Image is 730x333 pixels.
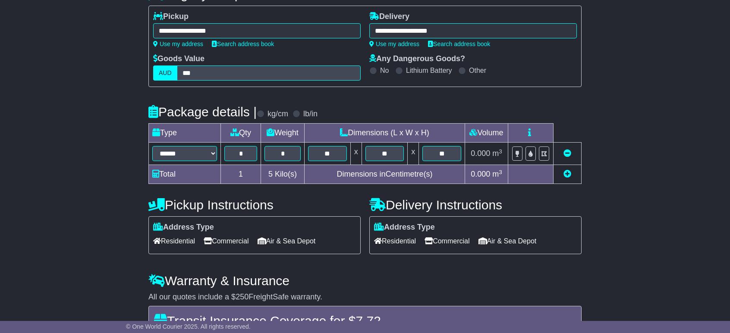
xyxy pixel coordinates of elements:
[499,148,502,155] sup: 3
[428,40,490,47] a: Search address book
[304,124,465,143] td: Dimensions (L x W x H)
[153,234,195,248] span: Residential
[153,12,189,22] label: Pickup
[267,109,288,119] label: kg/cm
[236,293,249,301] span: 250
[258,234,316,248] span: Air & Sea Depot
[350,143,362,165] td: x
[369,40,419,47] a: Use my address
[465,124,508,143] td: Volume
[492,170,502,178] span: m
[369,12,409,22] label: Delivery
[261,124,305,143] td: Weight
[261,165,305,184] td: Kilo(s)
[563,170,571,178] a: Add new item
[153,65,177,81] label: AUD
[303,109,318,119] label: lb/in
[369,54,465,64] label: Any Dangerous Goods?
[212,40,274,47] a: Search address book
[221,165,261,184] td: 1
[499,169,502,175] sup: 3
[153,223,214,232] label: Address Type
[126,323,251,330] span: © One World Courier 2025. All rights reserved.
[369,198,582,212] h4: Delivery Instructions
[471,170,490,178] span: 0.000
[148,198,361,212] h4: Pickup Instructions
[204,234,249,248] span: Commercial
[148,105,257,119] h4: Package details |
[268,170,273,178] span: 5
[563,149,571,158] a: Remove this item
[374,223,435,232] label: Address Type
[153,54,205,64] label: Goods Value
[408,143,419,165] td: x
[221,124,261,143] td: Qty
[148,293,582,302] div: All our quotes include a $ FreightSafe warranty.
[425,234,469,248] span: Commercial
[153,40,203,47] a: Use my address
[406,66,452,75] label: Lithium Battery
[154,314,576,328] h4: Transit Insurance Coverage for $
[471,149,490,158] span: 0.000
[148,274,582,288] h4: Warranty & Insurance
[149,124,221,143] td: Type
[380,66,389,75] label: No
[469,66,486,75] label: Other
[149,165,221,184] td: Total
[492,149,502,158] span: m
[374,234,416,248] span: Residential
[304,165,465,184] td: Dimensions in Centimetre(s)
[356,314,381,328] span: 7.72
[478,234,537,248] span: Air & Sea Depot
